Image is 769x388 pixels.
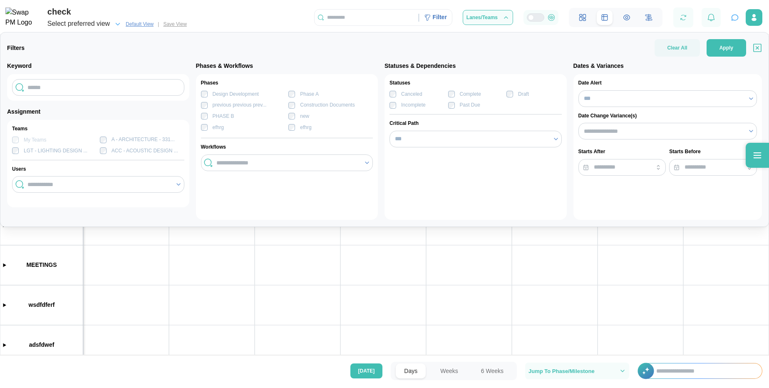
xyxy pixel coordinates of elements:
[578,148,666,156] div: Starts After
[433,13,447,22] div: Filter
[419,10,452,25] div: Filter
[389,79,562,87] div: Statuses
[196,62,378,71] div: Phases & Workflows
[707,39,746,57] button: Apply
[126,20,154,28] span: Default View
[669,148,757,156] div: Starts Before
[396,363,426,378] button: Days
[47,19,110,29] div: Select preferred view
[213,101,267,109] div: previous previous prev...
[7,62,189,71] div: Keyword
[525,363,629,379] button: Jump To Phase/Milestone
[573,62,762,71] div: Dates & Variances
[24,147,87,155] div: LGT - LIGHTING DESIGN ...
[213,112,234,120] div: PHASE B
[578,112,757,120] div: Date Change Variance(s)
[432,363,466,378] button: Weeks
[460,90,481,98] div: Complete
[719,40,733,56] span: Apply
[5,7,39,28] img: Swap PM Logo
[201,143,373,151] div: Workflows
[300,101,355,109] div: Construction Documents
[12,125,184,133] div: Teams
[112,136,175,144] div: A - ARCHITECTURE - 331...
[460,101,480,109] div: Past Due
[7,44,25,53] div: Filters
[213,90,259,98] div: Design Development
[47,18,122,30] button: Select preferred view
[677,12,689,23] button: Refresh Grid
[158,20,159,28] div: |
[12,165,184,173] div: Users
[473,363,512,378] button: 6 Weeks
[638,363,762,379] div: +
[300,112,309,120] div: new
[463,10,513,25] button: Lanes/Teams
[201,79,373,87] div: Phases
[300,90,319,98] div: Phase A
[667,39,687,57] span: Clear All
[47,5,190,18] div: check
[300,124,311,132] div: efhrg
[401,101,426,109] div: Incomplete
[753,43,762,52] button: Close
[401,90,422,98] div: Canceled
[528,368,595,374] span: Jump To Phase/Milestone
[389,119,562,127] div: Critical Path
[122,20,157,29] button: Default View
[19,137,46,143] label: My Teams
[466,15,498,20] span: Lanes/Teams
[655,39,700,57] button: Clear All
[350,363,383,378] button: [DATE]
[112,147,178,155] div: ACC - ACOUSTIC DESIGN ...
[578,79,757,87] div: Date Alert
[518,90,529,98] div: Draft
[7,107,189,117] div: Assignment
[729,12,741,23] button: Open project assistant
[213,124,224,132] div: efhrg
[384,62,567,71] div: Statuses & Dependencies
[358,364,375,378] span: [DATE]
